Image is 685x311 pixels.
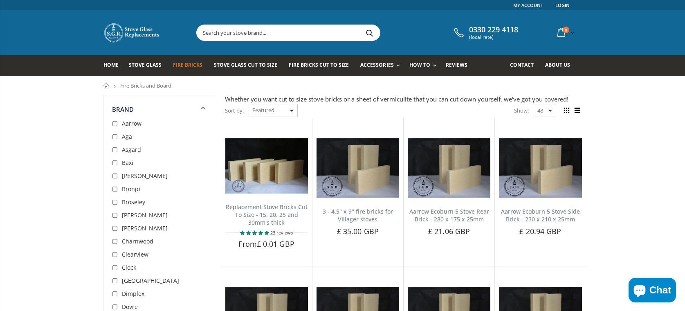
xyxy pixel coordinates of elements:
[510,55,540,76] a: Contact
[122,303,138,311] span: Dovre
[173,61,202,68] span: Fire Bricks
[499,138,582,198] img: Aarrow Ecoburn 5 Stove Side Brick
[469,25,518,34] span: 0330 229 4118
[408,138,490,198] img: Aarrow Ecoburn 5 Stove Rear Brick
[510,61,534,68] span: Contact
[452,25,518,40] a: 0330 229 4118 (local rate)
[317,138,399,198] img: 3 - 4.5" x 9" fire bricks for Villager stoves
[122,250,148,258] span: Clearview
[446,61,467,68] span: Reviews
[562,106,571,115] span: Grid view
[360,61,393,68] span: Accessories
[122,237,153,245] span: Charnwood
[238,239,294,249] span: From
[103,23,161,43] img: Stove Glass Replacement
[409,61,430,68] span: How To
[122,133,132,140] span: Aga
[289,61,349,68] span: Fire Bricks Cut To Size
[409,55,440,76] a: How To
[122,172,168,180] span: [PERSON_NAME]
[120,82,171,89] span: Fire Bricks and Board
[446,55,474,76] a: Reviews
[122,198,145,206] span: Broseley
[409,207,489,223] a: Aarrow Ecoburn 5 Stove Rear Brick - 280 x 175 x 25mm
[554,25,576,41] a: 0
[514,104,529,117] span: Show:
[103,83,110,88] a: Home
[270,230,293,236] span: 23 reviews
[103,61,119,68] span: Home
[519,226,561,236] span: £ 20.94 GBP
[323,207,393,223] a: 3 - 4.5" x 9" fire bricks for Villager stoves
[361,25,379,41] button: Search
[469,34,518,40] span: (local rate)
[122,159,133,167] span: Baxi
[226,203,308,226] a: Replacement Stove Bricks Cut To Size - 15, 20, 25 and 30mm's thick
[626,278,678,304] inbox-online-store-chat: Shopify online store chat
[257,239,294,249] span: £ 0.01 GBP
[122,277,179,284] span: [GEOGRAPHIC_DATA]
[545,61,570,68] span: About us
[197,25,472,41] input: Search your stove brand...
[122,224,168,232] span: [PERSON_NAME]
[501,207,580,223] a: Aarrow Ecoburn 5 Stove Side Brick - 230 x 210 x 25mm
[573,106,582,115] span: List view
[337,226,379,236] span: £ 35.00 GBP
[545,55,576,76] a: About us
[225,95,582,104] div: Whether you want cut to size stove bricks or a sheet of vermiculite that you can cut down yoursel...
[122,264,136,271] span: Clock
[225,138,308,194] img: Replacement Stove Bricks Cut To Size - 15, 20, 25 and 30mm's thick
[563,27,569,33] span: 0
[360,55,404,76] a: Accessories
[428,226,470,236] span: £ 21.06 GBP
[129,61,162,68] span: Stove Glass
[122,146,141,153] span: Asgard
[214,55,283,76] a: Stove Glass Cut To Size
[173,55,209,76] a: Fire Bricks
[122,119,141,127] span: Aarrow
[225,104,244,118] span: Sort by:
[129,55,168,76] a: Stove Glass
[112,105,134,113] span: Brand
[122,185,140,193] span: Bronpi
[122,290,144,297] span: Dimplex
[214,61,277,68] span: Stove Glass Cut To Size
[240,230,270,236] span: 4.78 stars
[122,211,168,219] span: [PERSON_NAME]
[103,55,125,76] a: Home
[289,55,355,76] a: Fire Bricks Cut To Size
